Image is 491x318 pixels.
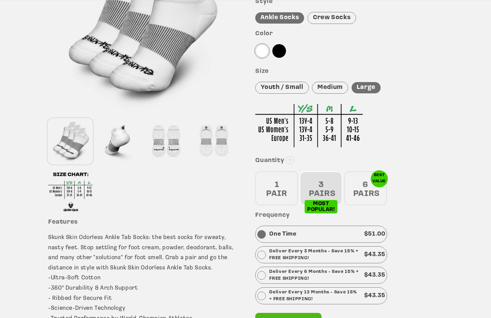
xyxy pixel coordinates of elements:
span: 43.35 [368,293,385,299]
div: 3 PAIRS [300,171,342,206]
h3: Color [255,30,443,38]
p: $ [364,229,385,239]
h3: Size [255,68,443,76]
span: 43.35 [368,272,385,278]
p: $ [364,250,385,260]
div: 1 PAIR [255,171,298,206]
div: Ankle Socks [255,12,304,24]
div: Medium [312,82,348,94]
p: Deliver Every 12 Months - Save 15% + FREE SHIPPING! [269,289,360,303]
h3: Features [48,218,236,226]
div: Large [352,82,381,93]
span: 43.35 [368,252,385,257]
div: Youth / Small [255,82,309,94]
h3: Frequency [255,212,443,220]
span: 51.00 [368,231,385,237]
div: 6 PAIRS [344,171,387,206]
p: One Time [269,229,296,239]
p: Deliver Every 6 Months - Save 15% + FREE SHIPPING! [269,268,360,282]
img: Sizing Chart [255,104,363,147]
p: $ [364,270,385,280]
h3: Quantity [255,157,443,165]
p: Deliver Every 3 Months - Save 15% + FREE SHIPPING! [269,248,360,262]
p: $ [364,291,385,301]
div: Crew Socks [308,12,356,24]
